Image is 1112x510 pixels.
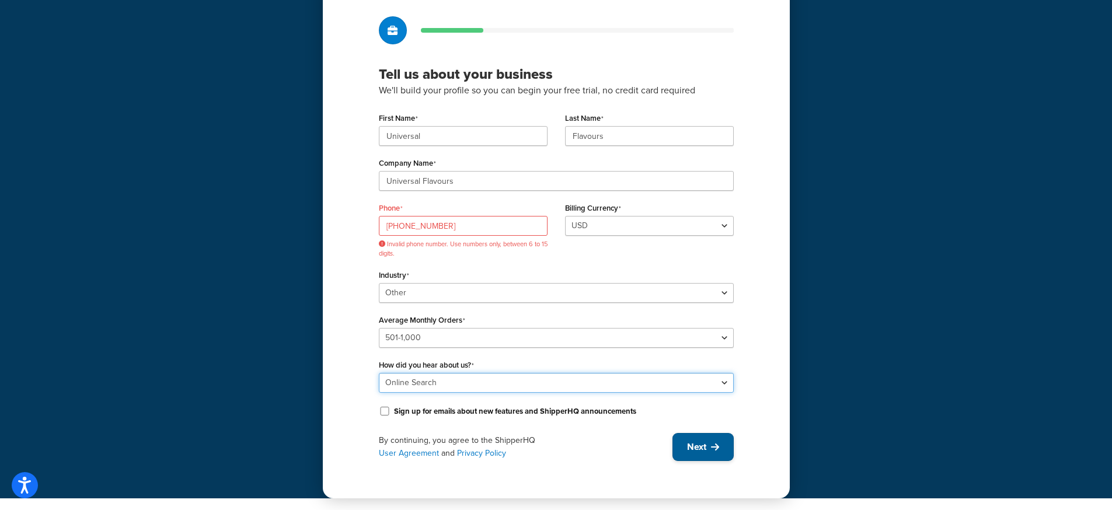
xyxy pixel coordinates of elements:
[394,406,636,417] label: Sign up for emails about new features and ShipperHQ announcements
[672,433,734,461] button: Next
[565,114,604,123] label: Last Name
[379,159,436,168] label: Company Name
[379,114,418,123] label: First Name
[379,434,672,460] div: By continuing, you agree to the ShipperHQ and
[379,447,439,459] a: User Agreement
[379,361,474,370] label: How did you hear about us?
[457,447,506,459] a: Privacy Policy
[379,240,548,258] span: Invalid phone number. Use numbers only, between 6 to 15 digits.
[379,271,409,280] label: Industry
[379,204,403,213] label: Phone
[687,441,706,453] span: Next
[565,204,621,213] label: Billing Currency
[379,65,734,83] h3: Tell us about your business
[379,316,465,325] label: Average Monthly Orders
[379,83,734,98] p: We'll build your profile so you can begin your free trial, no credit card required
